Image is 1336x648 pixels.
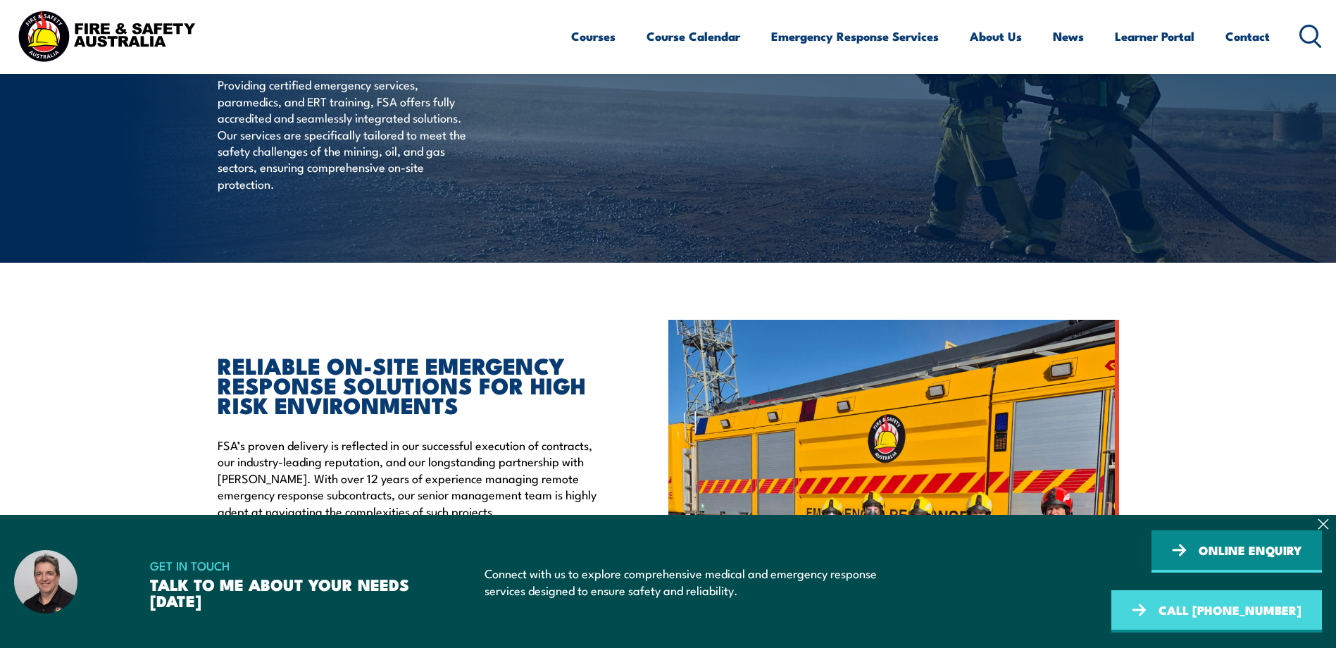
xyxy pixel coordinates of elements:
[970,18,1022,55] a: About Us
[1225,18,1270,55] a: Contact
[1151,530,1322,573] a: ONLINE ENQUIRY
[150,576,427,609] h3: TALK TO ME ABOUT YOUR NEEDS [DATE]
[647,18,740,55] a: Course Calendar
[1053,18,1084,55] a: News
[218,76,475,192] p: Providing certified emergency services, paramedics, and ERT training, FSA offers fully accredited...
[1111,590,1322,633] a: CALL [PHONE_NUMBER]
[416,17,631,75] strong: SOLUTIONS
[571,18,616,55] a: Courses
[218,355,604,414] h2: RELIABLE ON-SITE EMERGENCY RESPONSE SOLUTIONS FOR HIGH RISK ENVIRONMENTS
[150,555,427,576] span: GET IN TOUCH
[14,550,77,613] img: Dave – Fire and Safety Australia
[771,18,939,55] a: Emergency Response Services
[1115,18,1194,55] a: Learner Portal
[218,437,604,519] p: FSA’s proven delivery is reflected in our successful execution of contracts, our industry-leading...
[485,565,892,598] p: Connect with us to explore comprehensive medical and emergency response services designed to ensu...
